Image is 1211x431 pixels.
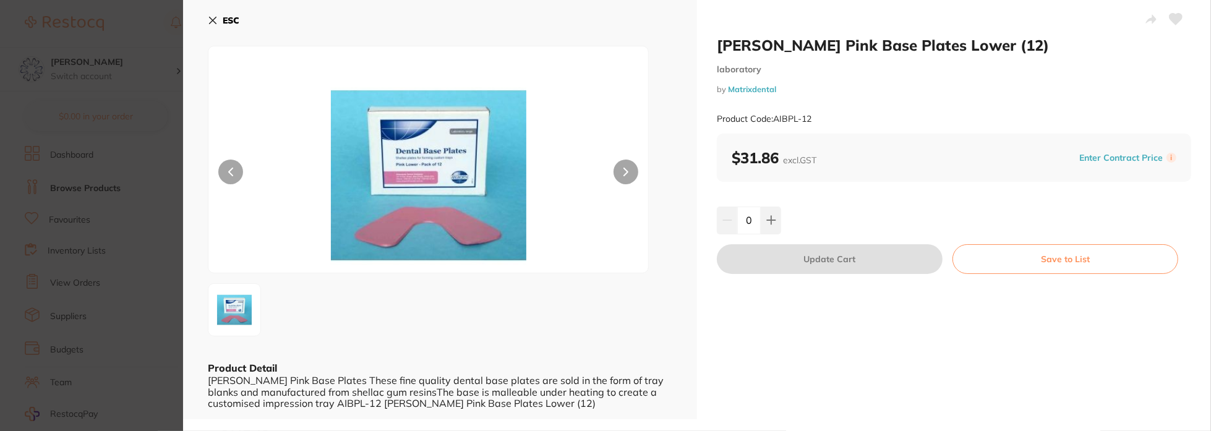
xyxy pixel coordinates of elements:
[783,155,816,166] span: excl. GST
[1076,152,1166,164] button: Enter Contract Price
[208,362,277,374] b: Product Detail
[732,148,816,167] b: $31.86
[717,85,1191,94] small: by
[717,244,943,274] button: Update Cart
[223,15,239,26] b: ESC
[208,375,672,409] div: [PERSON_NAME] Pink Base Plates These fine quality dental base plates are sold in the form of tray...
[212,288,257,332] img: Zw
[717,64,1191,75] small: laboratory
[1166,153,1176,163] label: i
[717,36,1191,54] h2: [PERSON_NAME] Pink Base Plates Lower (12)
[208,10,239,31] button: ESC
[717,114,811,124] small: Product Code: AIBPL-12
[728,84,776,94] a: Matrixdental
[296,77,560,273] img: Zw
[952,244,1178,274] button: Save to List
